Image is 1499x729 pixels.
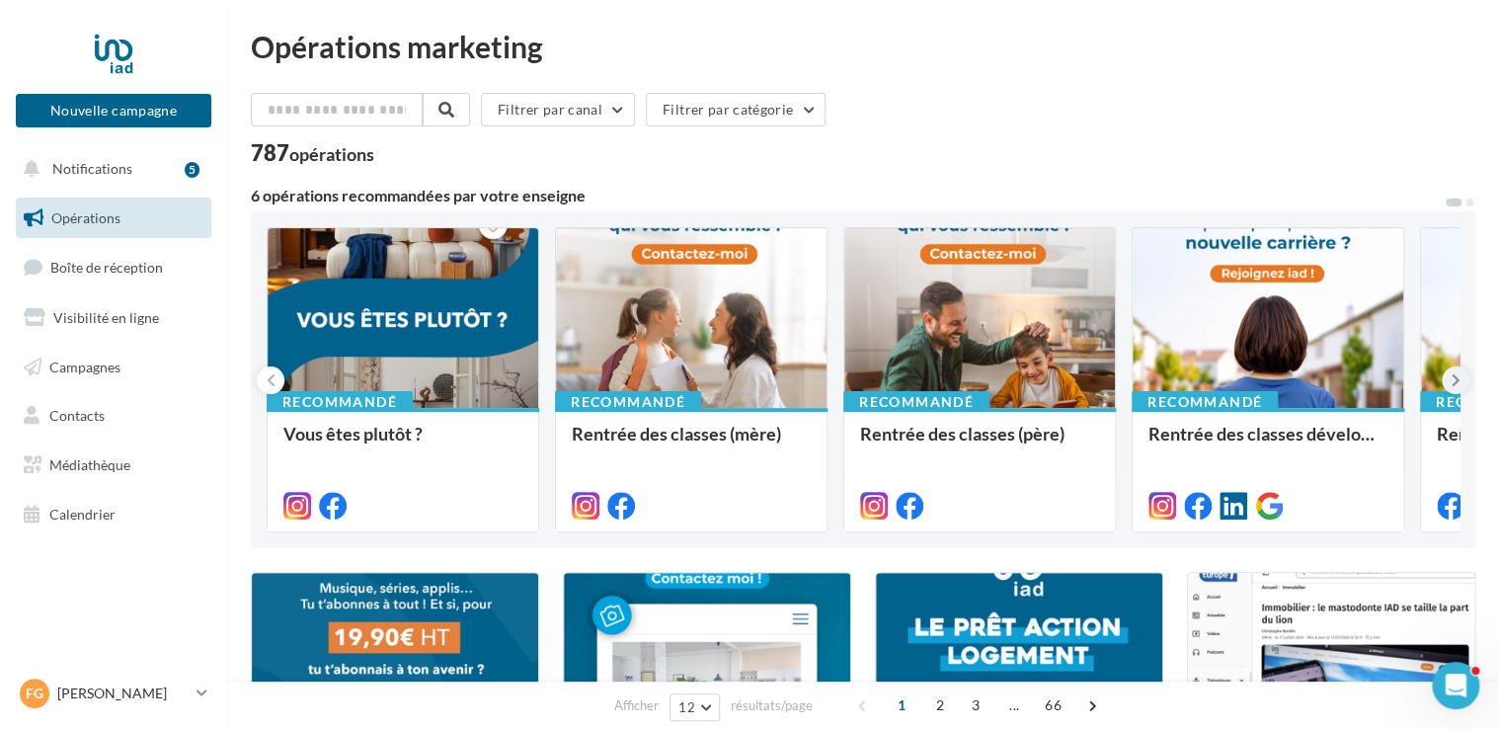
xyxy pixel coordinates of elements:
div: Recommandé [267,391,413,413]
span: ... [998,689,1030,721]
span: FG [26,684,43,703]
span: Boîte de réception [50,259,163,276]
span: 3 [960,689,991,721]
span: résultats/page [731,696,813,715]
span: 2 [924,689,956,721]
button: Notifications 5 [12,148,207,190]
a: Boîte de réception [12,246,215,288]
div: Recommandé [555,391,701,413]
span: Calendrier [49,506,116,523]
a: Calendrier [12,494,215,535]
span: 66 [1037,689,1069,721]
iframe: Intercom live chat [1432,662,1479,709]
button: Nouvelle campagne [16,94,211,127]
div: 5 [185,162,199,178]
div: Recommandé [1132,391,1278,413]
button: Filtrer par catégorie [646,93,826,126]
div: 787 [251,142,374,164]
a: Campagnes [12,347,215,388]
span: Contacts [49,407,105,424]
p: [PERSON_NAME] [57,684,189,703]
a: FG [PERSON_NAME] [16,675,211,712]
a: Contacts [12,395,215,437]
span: Notifications [52,160,132,177]
button: Filtrer par canal [481,93,635,126]
div: Rentrée des classes (père) [860,424,1099,463]
div: Vous êtes plutôt ? [283,424,522,463]
span: Médiathèque [49,456,130,473]
span: Afficher [614,696,659,715]
span: 12 [678,699,695,715]
button: 12 [670,693,720,721]
div: Rentrée des classes développement (conseillère) [1148,424,1387,463]
a: Opérations [12,198,215,239]
div: Recommandé [843,391,989,413]
a: Médiathèque [12,445,215,486]
div: Opérations marketing [251,32,1475,61]
span: Campagnes [49,358,120,374]
span: 1 [886,689,917,721]
a: Visibilité en ligne [12,297,215,339]
div: Rentrée des classes (mère) [572,424,811,463]
span: Visibilité en ligne [53,309,159,326]
span: Opérations [51,209,120,226]
div: opérations [289,145,374,163]
div: 6 opérations recommandées par votre enseigne [251,188,1444,203]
